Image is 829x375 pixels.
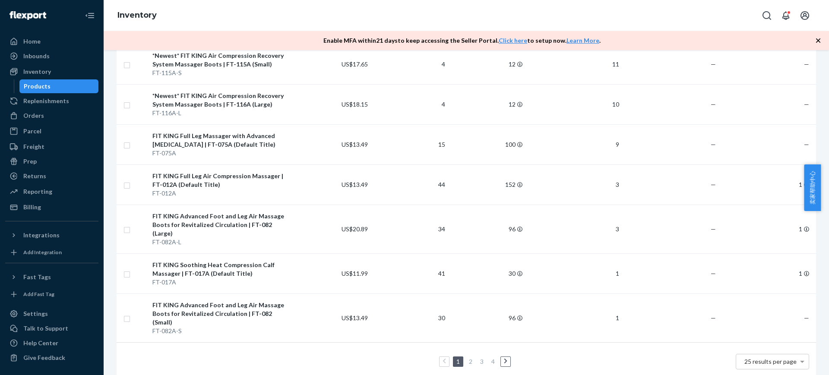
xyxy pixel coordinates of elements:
div: Products [24,82,51,91]
span: — [711,225,716,233]
a: Inventory [5,65,98,79]
span: US$13.49 [342,181,368,188]
div: FT-115A-S [152,69,291,77]
a: Prep [5,154,98,168]
a: Page 1 is your current page [455,358,462,365]
button: Open Search Box [758,7,775,24]
div: Parcel [23,127,41,136]
td: 12 [449,84,526,124]
div: Inbounds [23,52,50,60]
td: 15 [371,124,449,164]
a: Returns [5,169,98,183]
div: Replenishments [23,97,69,105]
div: Reporting [23,187,52,196]
td: 12 [449,44,526,84]
div: FT-075A [152,149,291,158]
td: 3 [526,205,623,253]
div: Billing [23,203,41,211]
div: *Newest* FIT KING Air Compression Recovery System Massager Boots | FT-116A (Large) [152,91,291,109]
a: Replenishments [5,94,98,108]
a: Freight [5,140,98,154]
div: FT-082A-S [152,327,291,335]
a: Page 3 [478,358,485,365]
td: 1 [526,293,623,342]
a: Click here [499,37,527,44]
a: Help Center [5,336,98,350]
div: Fast Tags [23,273,51,281]
span: — [711,60,716,68]
span: — [711,181,716,188]
td: 96 [449,205,526,253]
td: 30 [449,253,526,293]
a: Home [5,35,98,48]
a: Add Fast Tag [5,287,98,301]
td: 100 [449,124,526,164]
div: Give Feedback [23,353,65,362]
td: 1 [526,253,623,293]
div: Help Center [23,339,58,347]
ol: breadcrumbs [111,3,164,28]
span: — [711,314,716,321]
td: 96 [449,293,526,342]
div: Home [23,37,41,46]
a: Inventory [117,10,157,20]
a: Inbounds [5,49,98,63]
span: — [804,141,809,148]
button: Give Feedback [5,351,98,365]
span: US$13.49 [342,141,368,148]
img: Flexport logo [9,11,46,20]
a: Learn More [566,37,599,44]
div: Settings [23,309,48,318]
span: — [804,101,809,108]
div: Freight [23,142,44,151]
td: 1 [719,205,816,253]
a: Reporting [5,185,98,199]
span: — [711,101,716,108]
button: Close Navigation [81,7,98,24]
span: US$13.49 [342,314,368,321]
div: Talk to Support [23,324,68,333]
td: 1 [719,164,816,205]
a: Page 4 [490,358,497,365]
button: Fast Tags [5,270,98,284]
div: FT-017A [152,278,291,287]
a: Billing [5,200,98,214]
a: Add Integration [5,246,98,259]
div: FIT KING Full Leg Massager with Advanced [MEDICAL_DATA] | FT-075A (Default Title) [152,132,291,149]
div: FIT KING Advanced Foot and Leg Air Massage Boots for Revitalized Circulation | FT-082 (Small) [152,301,291,327]
a: Orders [5,109,98,123]
span: 25 results per page [744,358,797,365]
div: Add Fast Tag [23,290,54,298]
span: US$20.89 [342,225,368,233]
span: — [804,60,809,68]
span: — [711,270,716,277]
div: FIT KING Full Leg Air Compression Massager | FT-012A (Default Title) [152,172,291,189]
div: *Newest* FIT KING Air Compression Recovery System Massager Boots | FT-115A (Small) [152,51,291,69]
td: 4 [371,44,449,84]
button: Open account menu [796,7,813,24]
td: 11 [526,44,623,84]
a: Settings [5,307,98,321]
button: Open notifications [777,7,794,24]
span: US$18.15 [342,101,368,108]
td: 4 [371,84,449,124]
td: 1 [719,253,816,293]
a: Products [19,79,99,93]
td: 152 [449,164,526,205]
span: — [804,314,809,321]
a: Page 2 [467,358,474,365]
div: FT-116A-L [152,109,291,117]
button: Integrations [5,228,98,242]
p: Enable MFA within 21 days to keep accessing the Seller Portal. to setup now. . [323,36,601,45]
div: Inventory [23,67,51,76]
span: US$11.99 [342,270,368,277]
span: US$17.65 [342,60,368,68]
a: Talk to Support [5,321,98,335]
div: FIT KING Soothing Heat Compression Calf Massager | FT-017A (Default Title) [152,261,291,278]
td: 9 [526,124,623,164]
button: 卖家帮助中心 [804,164,821,211]
td: 44 [371,164,449,205]
td: 34 [371,205,449,253]
div: FIT KING Advanced Foot and Leg Air Massage Boots for Revitalized Circulation | FT-082 (Large) [152,212,291,238]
